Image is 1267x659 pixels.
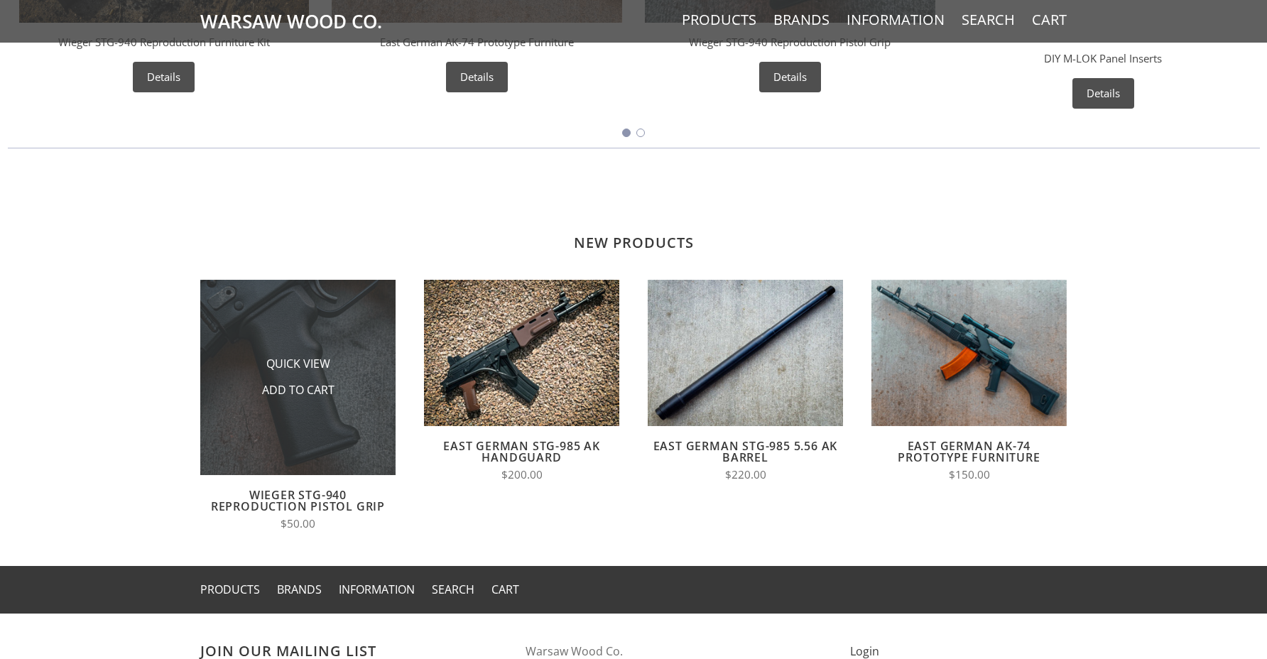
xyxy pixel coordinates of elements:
[58,35,270,49] a: Wieger STG-940 Reproduction Furniture Kit
[443,438,600,465] a: East German STG-985 AK Handguard
[200,280,396,475] img: Wieger STG-940 Reproduction Pistol Grip
[622,129,631,137] button: Go to slide 1
[266,356,330,374] span: Quick View
[281,516,315,531] span: $50.00
[653,438,838,465] a: East German STG-985 5.56 AK Barrel
[339,582,415,597] a: Information
[1044,51,1162,65] a: DIY M-LOK Panel Inserts
[501,467,543,482] span: $200.00
[962,11,1015,29] a: Search
[1072,78,1134,109] a: Details
[262,382,335,400] span: Add to Cart
[871,280,1067,426] img: East German AK-74 Prototype Furniture
[200,191,1067,251] h2: New Products
[200,582,260,597] a: Products
[949,467,990,482] span: $150.00
[773,11,830,29] a: Brands
[759,62,821,92] a: Details
[847,11,945,29] a: Information
[380,35,574,49] a: East German AK-74 Prototype Furniture
[850,643,879,659] a: Login
[898,438,1040,465] a: East German AK-74 Prototype Furniture
[211,487,385,514] a: Wieger STG-940 Reproduction Pistol Grip
[446,62,508,92] a: Details
[725,467,766,482] span: $220.00
[262,382,335,398] a: Add to Cart
[133,62,195,92] a: Details
[432,582,474,597] a: Search
[1032,11,1067,29] a: Cart
[636,129,645,137] button: Go to slide 2
[689,35,891,49] a: Wieger STG-940 Reproduction Pistol Grip
[682,11,756,29] a: Products
[424,280,619,426] img: East German STG-985 AK Handguard
[491,582,519,597] a: Cart
[277,582,322,597] a: Brands
[648,280,843,426] img: East German STG-985 5.56 AK Barrel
